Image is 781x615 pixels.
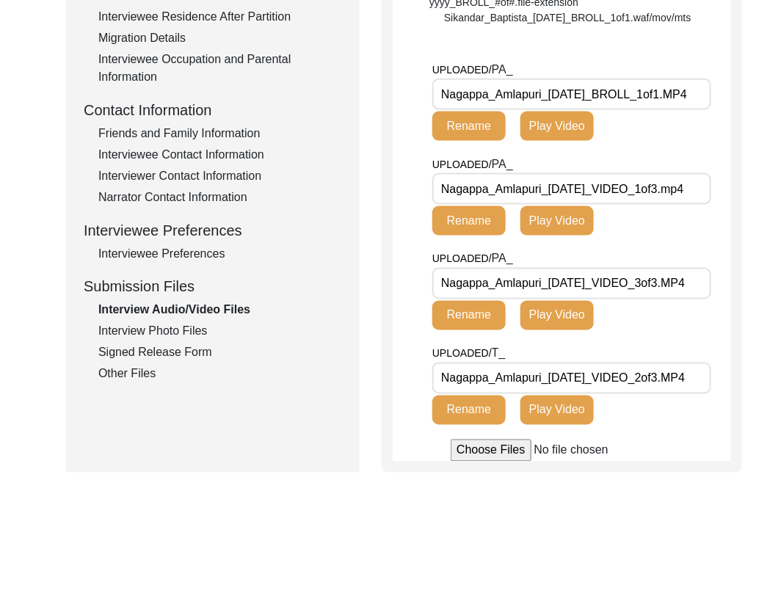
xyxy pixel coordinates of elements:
div: Interview Photo Files [98,323,342,341]
div: Interviewee Preferences [84,219,342,241]
div: Interviewee Residence After Partition [98,8,342,26]
button: Rename [432,301,506,330]
button: Play Video [520,301,594,330]
button: Rename [432,206,506,236]
span: UPLOADED/ [432,64,492,76]
span: PA_ [492,63,513,76]
div: Friends and Family Information [98,125,342,142]
span: T_ [492,347,506,360]
div: Other Files [98,365,342,383]
div: Migration Details [98,29,342,47]
div: Interviewee Contact Information [98,146,342,164]
div: Narrator Contact Information [98,189,342,206]
div: Interviewee Occupation and Parental Information [98,51,342,86]
div: Contact Information [84,99,342,121]
div: Interview Audio/Video Files [98,302,342,319]
button: Play Video [520,206,594,236]
span: PA_ [492,252,513,265]
div: Interviewer Contact Information [98,167,342,185]
div: Interviewee Preferences [98,245,342,263]
div: Signed Release Form [98,344,342,362]
span: PA_ [492,158,513,170]
span: UPLOADED/ [432,253,492,265]
button: Rename [432,112,506,141]
button: Play Video [520,112,594,141]
button: Play Video [520,396,594,425]
span: UPLOADED/ [432,348,492,360]
button: Rename [432,396,506,425]
div: Submission Files [84,276,342,298]
span: UPLOADED/ [432,159,492,170]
